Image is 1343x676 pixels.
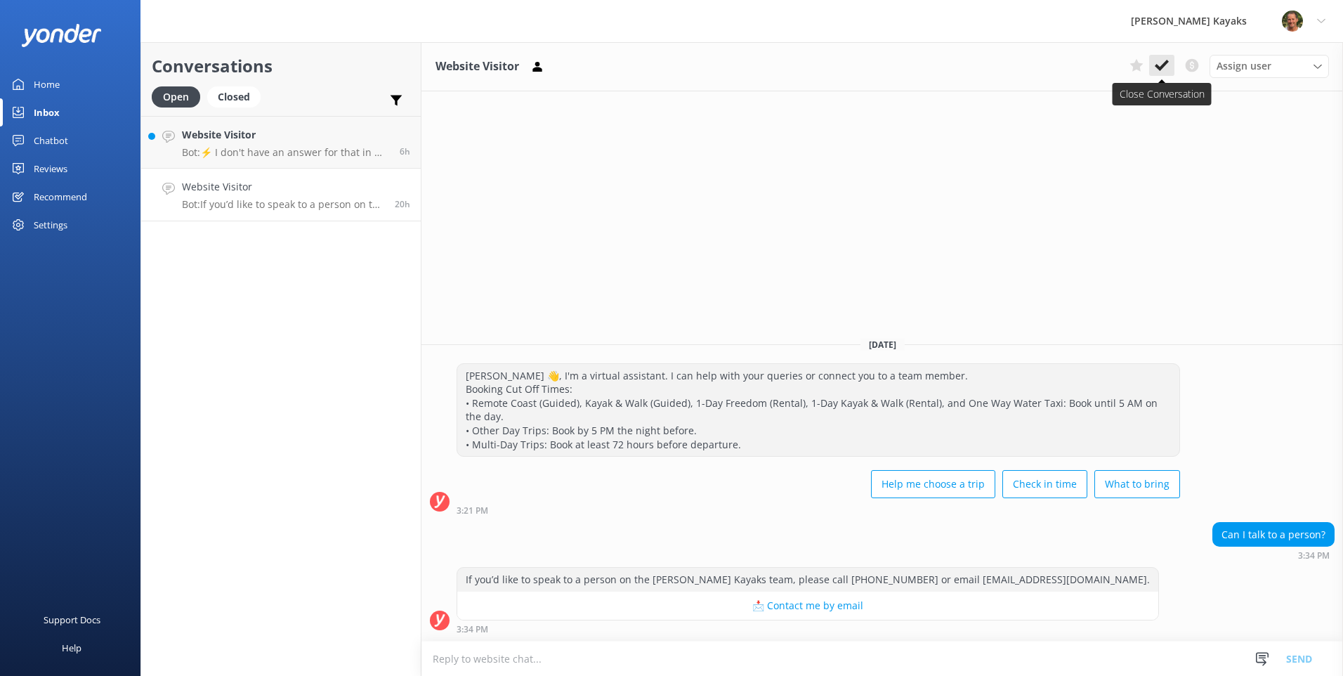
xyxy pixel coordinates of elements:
[1094,470,1180,498] button: What to bring
[182,198,384,211] p: Bot: If you’d like to speak to a person on the [PERSON_NAME] Kayaks team, please call [PHONE_NUMB...
[1298,552,1330,560] strong: 3:34 PM
[1210,55,1329,77] div: Assign User
[152,89,207,104] a: Open
[457,624,1159,634] div: Oct 07 2025 03:34pm (UTC +13:00) Pacific/Auckland
[1213,523,1334,547] div: Can I talk to a person?
[141,116,421,169] a: Website VisitorBot:⚡ I don't have an answer for that in my knowledge base. Please try and rephras...
[457,568,1158,592] div: If you’d like to speak to a person on the [PERSON_NAME] Kayaks team, please call [PHONE_NUMBER] o...
[34,211,67,239] div: Settings
[207,89,268,104] a: Closed
[34,126,68,155] div: Chatbot
[435,58,519,76] h3: Website Visitor
[182,146,389,159] p: Bot: ⚡ I don't have an answer for that in my knowledge base. Please try and rephrase your questio...
[34,98,60,126] div: Inbox
[457,505,1180,515] div: Oct 07 2025 03:21pm (UTC +13:00) Pacific/Auckland
[141,169,421,221] a: Website VisitorBot:If you’d like to speak to a person on the [PERSON_NAME] Kayaks team, please ca...
[400,145,410,157] span: Oct 08 2025 05:39am (UTC +13:00) Pacific/Auckland
[1212,550,1335,560] div: Oct 07 2025 03:34pm (UTC +13:00) Pacific/Auckland
[34,155,67,183] div: Reviews
[395,198,410,210] span: Oct 07 2025 03:34pm (UTC +13:00) Pacific/Auckland
[44,606,100,634] div: Support Docs
[152,53,410,79] h2: Conversations
[860,339,905,351] span: [DATE]
[152,86,200,108] div: Open
[457,507,488,515] strong: 3:21 PM
[1002,470,1087,498] button: Check in time
[1217,58,1271,74] span: Assign user
[34,70,60,98] div: Home
[871,470,995,498] button: Help me choose a trip
[457,625,488,634] strong: 3:34 PM
[34,183,87,211] div: Recommend
[457,364,1179,457] div: [PERSON_NAME] 👋, I'm a virtual assistant. I can help with your queries or connect you to a team m...
[457,592,1158,620] button: 📩 Contact me by email
[182,127,389,143] h4: Website Visitor
[207,86,261,108] div: Closed
[62,634,81,662] div: Help
[21,24,102,47] img: yonder-white-logo.png
[182,179,384,195] h4: Website Visitor
[1282,11,1303,32] img: 49-1662257987.jpg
